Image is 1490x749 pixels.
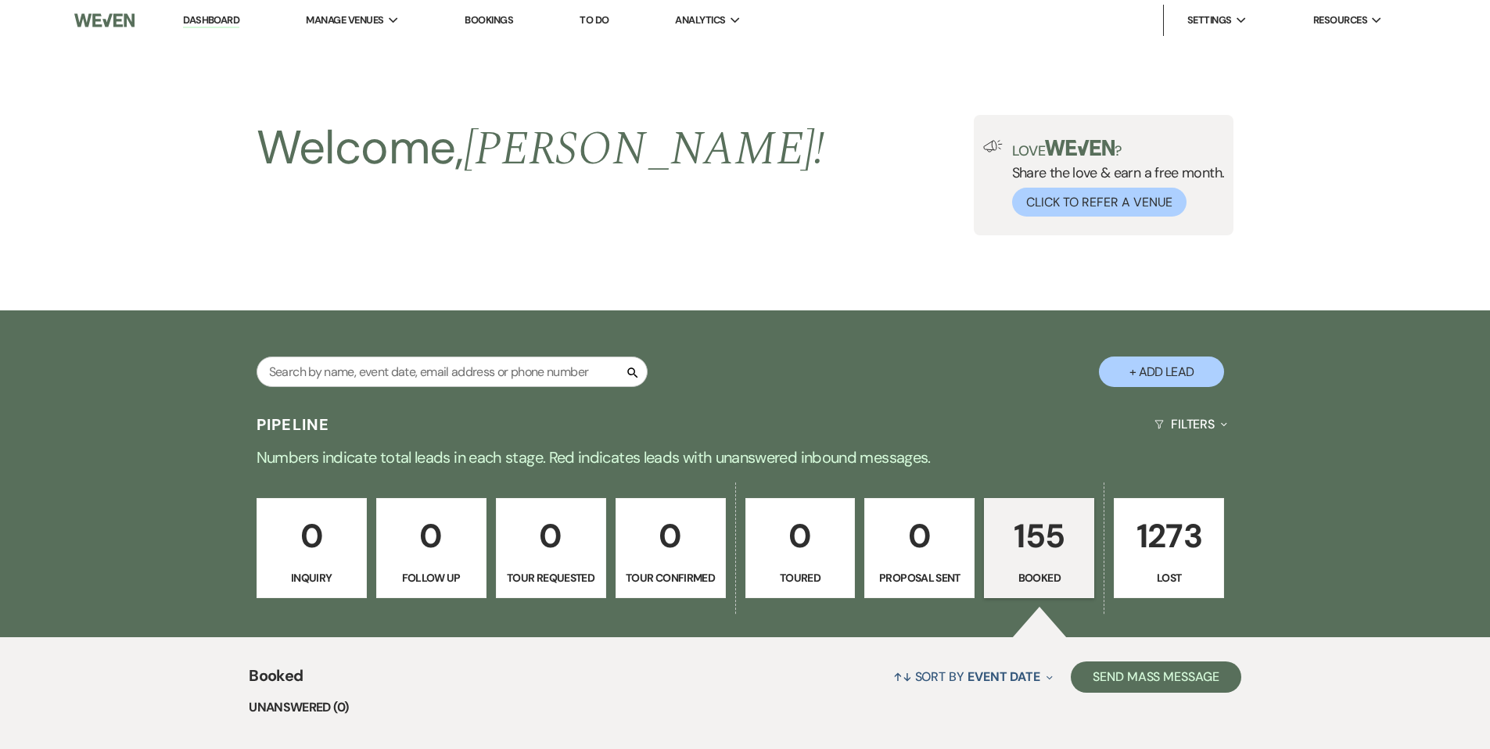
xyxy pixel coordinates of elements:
[506,510,596,562] p: 0
[893,668,912,685] span: ↑↓
[968,668,1040,685] span: Event Date
[306,13,383,28] span: Manage Venues
[257,115,825,182] h2: Welcome,
[1012,188,1187,217] button: Click to Refer a Venue
[1148,403,1233,445] button: Filters
[183,13,239,28] a: Dashboard
[267,510,357,562] p: 0
[994,510,1084,562] p: 155
[1003,140,1225,217] div: Share the love & earn a free month.
[1313,13,1367,28] span: Resources
[887,656,1059,697] button: Sort By Event Date
[1012,140,1225,158] p: Love ?
[580,13,609,27] a: To Do
[1045,140,1115,156] img: weven-logo-green.svg
[257,414,330,435] h3: Pipeline
[756,510,846,562] p: 0
[249,664,303,697] span: Booked
[1071,661,1241,693] button: Send Mass Message
[376,498,486,598] a: 0Follow Up
[616,498,726,598] a: 0Tour Confirmed
[626,569,716,586] p: Tour Confirmed
[864,498,975,598] a: 0Proposal Sent
[1099,357,1224,387] button: + Add Lead
[1124,510,1214,562] p: 1273
[745,498,856,598] a: 0Toured
[984,498,1094,598] a: 155Booked
[1187,13,1232,28] span: Settings
[74,4,134,37] img: Weven Logo
[257,357,648,387] input: Search by name, event date, email address or phone number
[874,510,964,562] p: 0
[994,569,1084,586] p: Booked
[386,569,476,586] p: Follow Up
[506,569,596,586] p: Tour Requested
[386,510,476,562] p: 0
[874,569,964,586] p: Proposal Sent
[465,13,513,27] a: Bookings
[1124,569,1214,586] p: Lost
[756,569,846,586] p: Toured
[983,140,1003,152] img: loud-speaker-illustration.svg
[626,510,716,562] p: 0
[257,498,367,598] a: 0Inquiry
[1114,498,1224,598] a: 1273Lost
[182,445,1309,470] p: Numbers indicate total leads in each stage. Red indicates leads with unanswered inbound messages.
[267,569,357,586] p: Inquiry
[496,498,606,598] a: 0Tour Requested
[464,113,825,185] span: [PERSON_NAME] !
[675,13,725,28] span: Analytics
[249,697,1241,718] li: Unanswered (0)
